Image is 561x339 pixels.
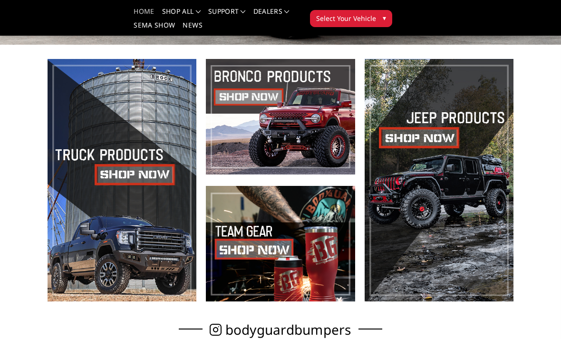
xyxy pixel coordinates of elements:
a: News [183,22,202,36]
a: shop all [162,8,201,22]
span: Select Your Vehicle [316,13,376,23]
a: Home [134,8,154,22]
button: Select Your Vehicle [310,10,392,27]
iframe: Chat Widget [513,293,561,339]
span: ▾ [383,13,386,23]
a: Support [208,8,246,22]
a: Dealers [253,8,290,22]
span: bodyguardbumpers [225,325,351,335]
a: SEMA Show [134,22,175,36]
